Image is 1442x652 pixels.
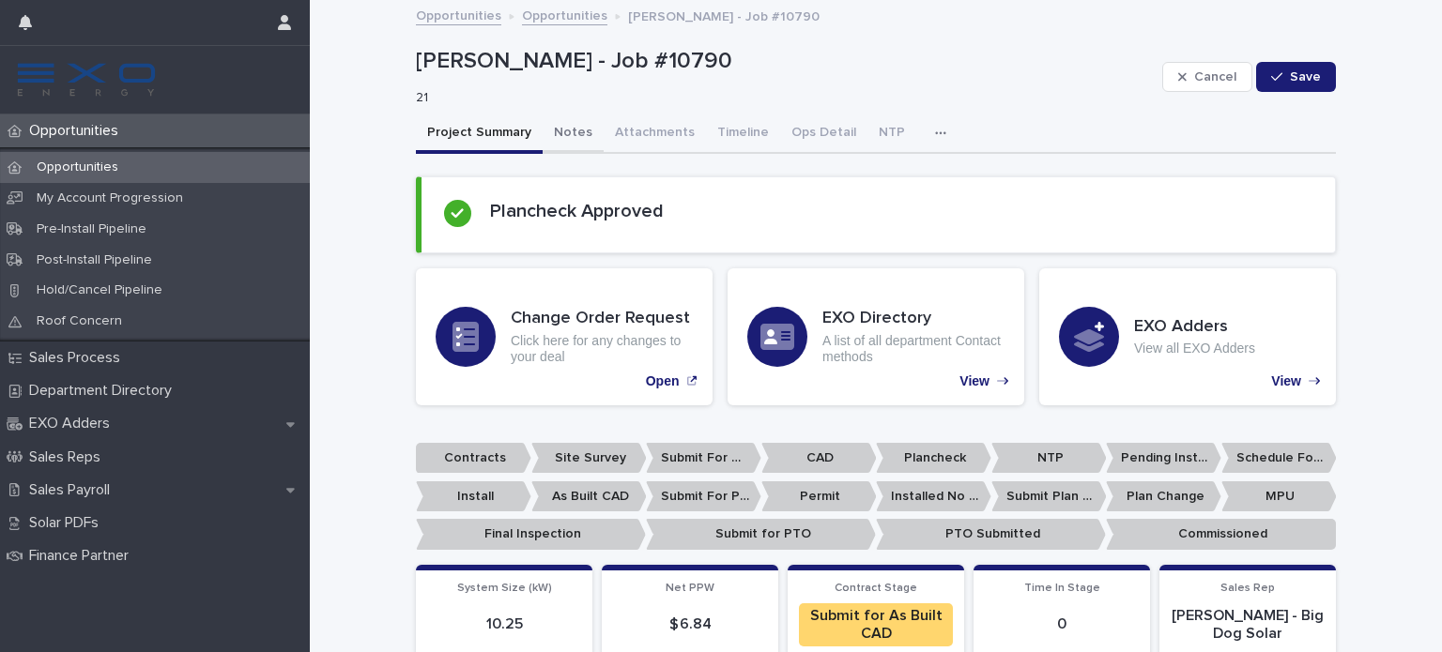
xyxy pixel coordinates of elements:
[604,114,706,154] button: Attachments
[22,252,167,268] p: Post-Install Pipeline
[490,200,664,222] h2: Plancheck Approved
[876,481,991,512] p: Installed No Permit
[1134,317,1255,338] h3: EXO Adders
[991,481,1107,512] p: Submit Plan Change
[22,481,125,499] p: Sales Payroll
[613,615,767,633] p: $ 6.84
[666,583,714,594] span: Net PPW
[22,159,133,175] p: Opportunities
[531,481,647,512] p: As Built CAD
[22,415,125,432] p: EXO Adders
[799,603,953,646] div: Submit for As Built CAD
[780,114,867,154] button: Ops Detail
[1134,341,1255,356] p: View all EXO Adders
[22,190,198,206] p: My Account Progression
[1271,373,1301,389] p: View
[416,443,531,474] p: Contracts
[22,382,187,400] p: Department Directory
[1024,583,1100,594] span: Time In Stage
[876,519,1106,550] p: PTO Submitted
[22,221,161,237] p: Pre-Install Pipeline
[427,615,581,633] p: 10.25
[1221,443,1337,474] p: Schedule For Install
[1194,70,1236,83] span: Cancel
[522,4,607,25] a: Opportunities
[991,443,1107,474] p: NTP
[985,615,1139,633] p: 0
[1290,70,1321,83] span: Save
[646,481,761,512] p: Submit For Permit
[1171,607,1325,643] p: [PERSON_NAME] - Big Dog Solar
[22,282,177,298] p: Hold/Cancel Pipeline
[706,114,780,154] button: Timeline
[959,373,989,389] p: View
[511,309,693,329] h3: Change Order Request
[1162,62,1252,92] button: Cancel
[835,583,917,594] span: Contract Stage
[416,114,543,154] button: Project Summary
[728,268,1024,405] a: View
[822,309,1005,329] h3: EXO Directory
[867,114,916,154] button: NTP
[416,519,646,550] p: Final Inspection
[416,48,1155,75] p: [PERSON_NAME] - Job #10790
[416,90,1147,106] p: 21
[543,114,604,154] button: Notes
[1106,481,1221,512] p: Plan Change
[761,481,877,512] p: Permit
[1220,583,1275,594] span: Sales Rep
[457,583,552,594] span: System Size (kW)
[646,443,761,474] p: Submit For CAD
[22,514,114,532] p: Solar PDFs
[1106,443,1221,474] p: Pending Install Task
[822,333,1005,365] p: A list of all department Contact methods
[511,333,693,365] p: Click here for any changes to your deal
[22,122,133,140] p: Opportunities
[1221,481,1337,512] p: MPU
[646,519,876,550] p: Submit for PTO
[416,481,531,512] p: Install
[646,373,680,389] p: Open
[876,443,991,474] p: Plancheck
[416,4,501,25] a: Opportunities
[22,349,135,367] p: Sales Process
[761,443,877,474] p: CAD
[1039,268,1336,405] a: View
[628,5,820,25] p: [PERSON_NAME] - Job #10790
[22,448,115,466] p: Sales Reps
[22,313,137,329] p: Roof Concern
[22,547,144,565] p: Finance Partner
[531,443,647,474] p: Site Survey
[416,268,713,405] a: Open
[1256,62,1336,92] button: Save
[1106,519,1336,550] p: Commissioned
[15,61,158,99] img: FKS5r6ZBThi8E5hshIGi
